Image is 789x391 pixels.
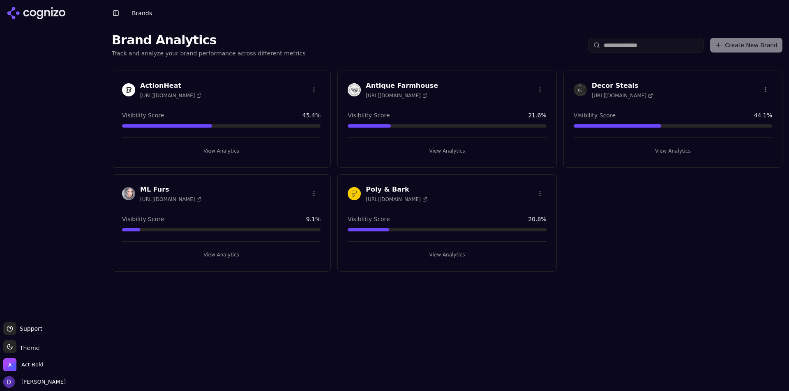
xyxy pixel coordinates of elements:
[366,185,427,194] h3: Poly & Bark
[592,92,653,99] span: [URL][DOMAIN_NAME]
[122,248,321,261] button: View Analytics
[16,325,42,333] span: Support
[528,215,546,223] span: 20.8 %
[122,111,164,119] span: Visibility Score
[3,358,16,371] img: Act Bold
[754,111,772,119] span: 44.1 %
[18,378,66,386] span: [PERSON_NAME]
[348,83,361,96] img: Antique Farmhouse
[122,83,135,96] img: ActionHeat
[348,215,390,223] span: Visibility Score
[122,187,135,200] img: ML Furs
[366,196,427,203] span: [URL][DOMAIN_NAME]
[3,358,44,371] button: Open organization switcher
[140,196,201,203] span: [URL][DOMAIN_NAME]
[302,111,321,119] span: 45.4 %
[132,9,766,17] nav: breadcrumb
[306,215,321,223] span: 9.1 %
[112,33,306,48] h1: Brand Analytics
[122,144,321,158] button: View Analytics
[122,215,164,223] span: Visibility Score
[348,248,546,261] button: View Analytics
[140,185,201,194] h3: ML Furs
[140,81,201,91] h3: ActionHeat
[366,81,438,91] h3: Antique Farmhouse
[592,81,653,91] h3: Decor Steals
[574,144,772,158] button: View Analytics
[348,111,390,119] span: Visibility Score
[112,49,306,57] p: Track and analyze your brand performance across different metrics
[3,376,15,388] img: David White
[132,10,152,16] span: Brands
[366,92,427,99] span: [URL][DOMAIN_NAME]
[528,111,546,119] span: 21.6 %
[21,361,44,368] span: Act Bold
[348,187,361,200] img: Poly & Bark
[574,111,616,119] span: Visibility Score
[348,144,546,158] button: View Analytics
[140,92,201,99] span: [URL][DOMAIN_NAME]
[16,345,39,351] span: Theme
[574,83,587,96] img: Decor Steals
[3,376,66,388] button: Open user button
